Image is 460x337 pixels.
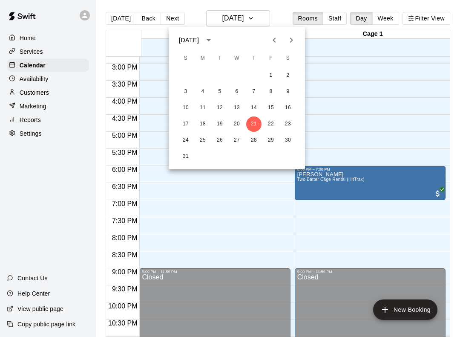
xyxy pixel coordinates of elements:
button: 7 [246,84,262,99]
button: 25 [195,133,210,148]
button: 2 [280,68,296,83]
button: 22 [263,116,279,132]
button: 3 [178,84,193,99]
button: 10 [178,100,193,116]
button: 4 [195,84,210,99]
span: Friday [263,50,279,67]
button: 16 [280,100,296,116]
button: Previous month [266,32,283,49]
span: Saturday [280,50,296,67]
button: 5 [212,84,227,99]
button: 9 [280,84,296,99]
button: 29 [263,133,279,148]
button: 6 [229,84,244,99]
button: 19 [212,116,227,132]
span: Wednesday [229,50,244,67]
button: 20 [229,116,244,132]
button: calendar view is open, switch to year view [201,33,216,47]
button: 18 [195,116,210,132]
button: 23 [280,116,296,132]
button: 17 [178,116,193,132]
button: 14 [246,100,262,116]
button: Next month [283,32,300,49]
span: Sunday [178,50,193,67]
button: 13 [229,100,244,116]
button: 1 [263,68,279,83]
button: 27 [229,133,244,148]
button: 21 [246,116,262,132]
div: [DATE] [179,36,199,45]
button: 24 [178,133,193,148]
span: Thursday [246,50,262,67]
button: 15 [263,100,279,116]
button: 28 [246,133,262,148]
span: Tuesday [212,50,227,67]
button: 31 [178,149,193,164]
button: 26 [212,133,227,148]
button: 30 [280,133,296,148]
button: 8 [263,84,279,99]
span: Monday [195,50,210,67]
button: 11 [195,100,210,116]
button: 12 [212,100,227,116]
